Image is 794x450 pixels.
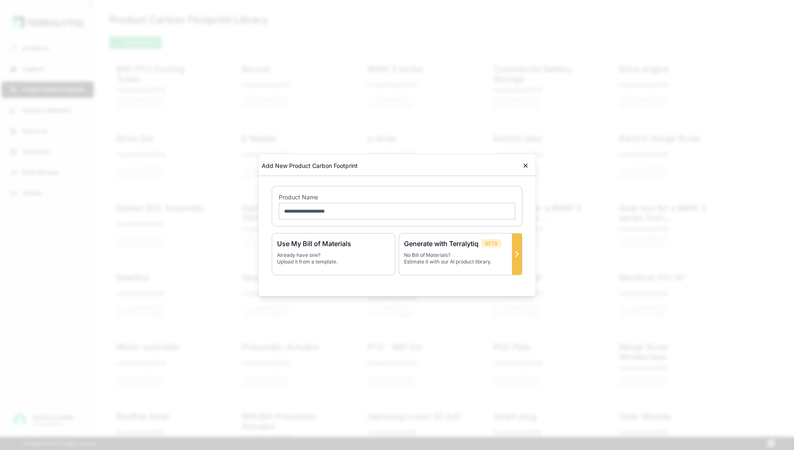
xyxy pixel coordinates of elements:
h3: Use My Bill of Materials [277,239,390,249]
p: Already have one? Upload it from a template. [277,252,390,265]
h2: Add New Product Carbon Footprint [262,162,358,170]
h3: Generate with Terralytiq [404,239,478,249]
label: Product Name [279,193,515,201]
span: BETA [482,239,501,248]
p: No Bill of Materials? Estimate it with our AI product library. [404,252,517,265]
